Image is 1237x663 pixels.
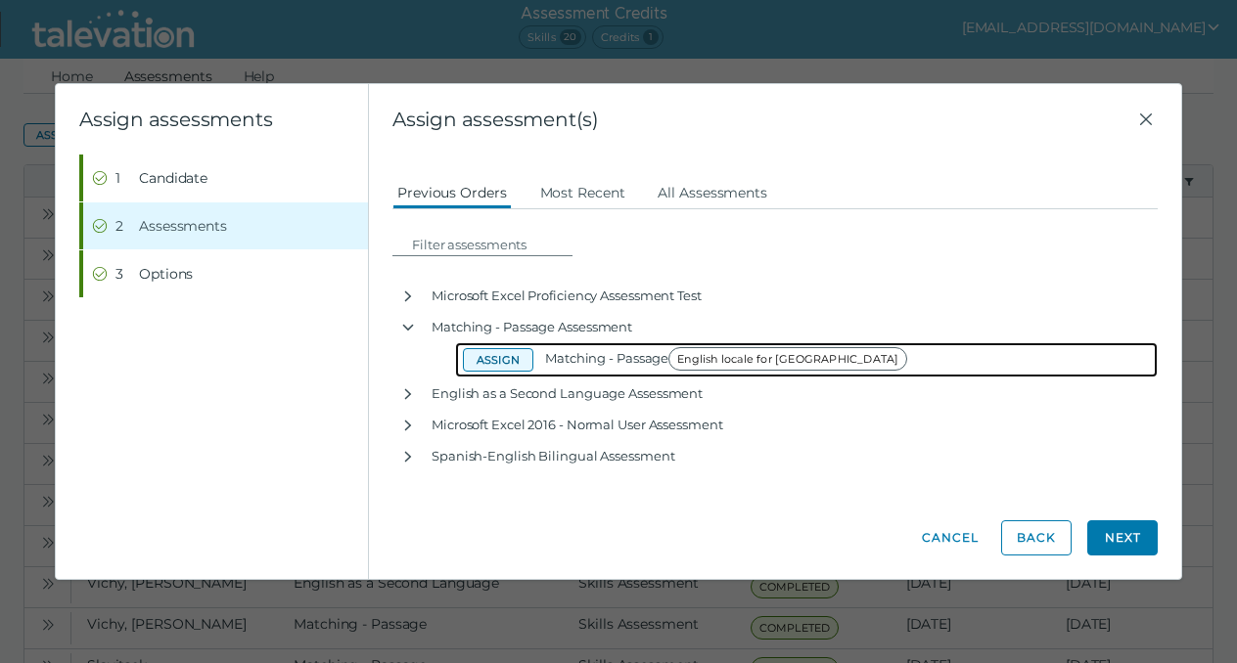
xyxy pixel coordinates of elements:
[424,440,1158,471] div: Spanish-English Bilingual Assessment
[139,264,193,284] span: Options
[79,155,368,297] nav: Wizard steps
[115,168,131,188] div: 1
[463,348,533,372] button: Assign
[653,174,772,209] button: All Assessments
[392,108,1134,131] span: Assign assessment(s)
[83,202,368,249] button: Completed
[92,218,108,234] cds-icon: Completed
[424,311,1158,342] div: Matching - Passage Assessment
[83,250,368,297] button: Completed
[424,377,1158,409] div: English as a Second Language Assessment
[83,155,368,201] button: Completed
[1087,520,1158,555] button: Next
[79,108,272,131] clr-wizard-title: Assign assessments
[1001,520,1072,555] button: Back
[404,233,573,256] input: Filter assessments
[535,174,630,209] button: Most Recent
[424,280,1158,311] div: Microsoft Excel Proficiency Assessment Test
[668,347,907,371] span: English locale for [GEOGRAPHIC_DATA]
[92,266,108,282] cds-icon: Completed
[139,216,227,236] span: Assessments
[115,216,131,236] div: 2
[545,350,913,366] span: Matching - Passage
[424,409,1158,440] div: Microsoft Excel 2016 - Normal User Assessment
[1134,108,1158,131] button: Close
[92,170,108,186] cds-icon: Completed
[392,174,512,209] button: Previous Orders
[139,168,207,188] span: Candidate
[915,520,985,555] button: Cancel
[115,264,131,284] div: 3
